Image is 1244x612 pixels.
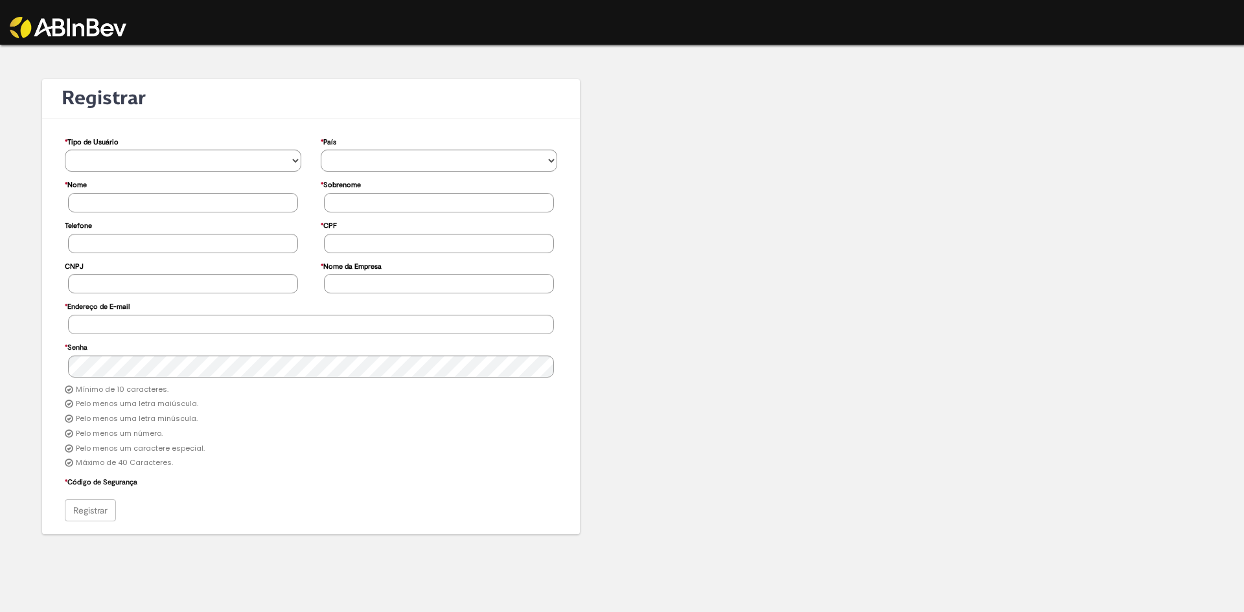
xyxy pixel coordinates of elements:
h1: Registrar [62,87,560,109]
label: Máximo de 40 Caracteres. [76,458,173,468]
img: ABInbev-white.png [10,17,126,38]
label: Senha [65,337,87,356]
label: Pelo menos uma letra minúscula. [76,414,198,424]
label: Tipo de Usuário [65,131,119,150]
label: Endereço de E-mail [65,296,130,315]
label: Nome [65,174,87,193]
label: Pelo menos uma letra maiúscula. [76,399,198,409]
label: Telefone [65,215,92,234]
label: Pelo menos um número. [76,429,163,439]
label: Mínimo de 10 caracteres. [76,385,168,395]
label: Pelo menos um caractere especial. [76,444,205,454]
label: Código de Segurança [65,471,137,490]
label: CPF [321,215,337,234]
label: Sobrenome [321,174,361,193]
label: Nome da Empresa [321,256,382,275]
label: CNPJ [65,256,84,275]
label: País [321,131,336,150]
